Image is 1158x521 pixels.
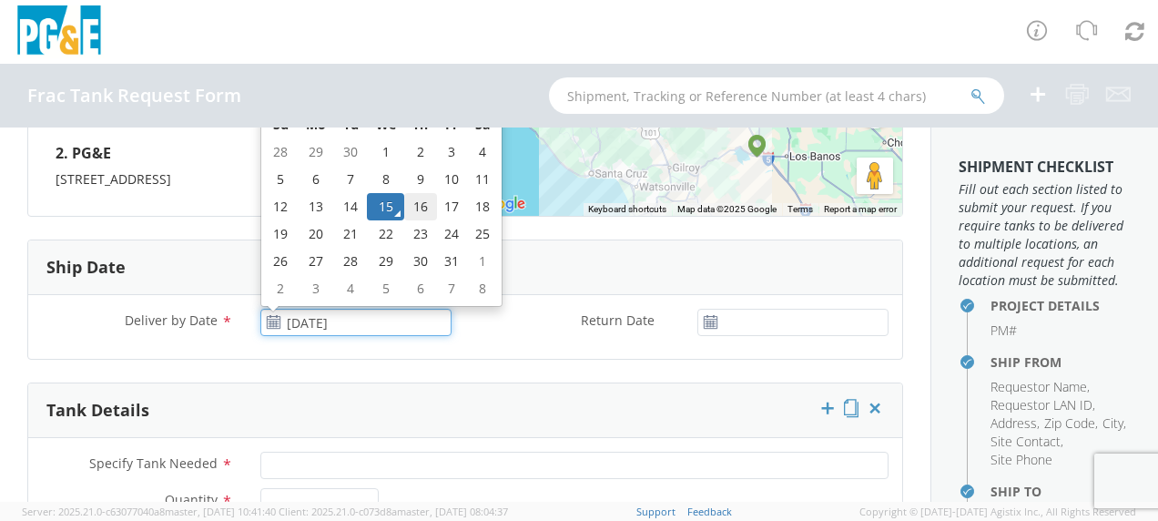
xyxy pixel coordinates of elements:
td: 21 [335,220,367,248]
td: 30 [404,248,436,275]
td: 3 [297,275,335,302]
td: 1 [367,138,405,166]
td: 4 [335,275,367,302]
td: 2 [265,275,297,302]
span: Return Date [581,312,655,329]
span: Site Contact [990,433,1061,450]
td: 28 [265,138,297,166]
td: 24 [437,220,468,248]
td: 25 [467,220,498,248]
td: 29 [297,138,335,166]
td: 22 [367,220,405,248]
span: Specify Tank Needed [89,455,218,472]
td: 15 [367,193,405,220]
li: , [990,433,1063,451]
td: 7 [437,275,468,302]
span: Fill out each section listed to submit your request. If you require tanks to be delivered to mult... [959,180,1131,290]
li: , [990,396,1095,414]
td: 18 [467,193,498,220]
h4: Frac Tank Request Form [27,86,241,106]
span: Quantity [165,491,218,508]
td: 27 [297,248,335,275]
td: 7 [335,166,367,193]
h3: Ship Date [46,259,126,277]
span: City [1102,414,1123,432]
td: 14 [335,193,367,220]
span: Zip Code [1044,414,1095,432]
span: Requestor LAN ID [990,396,1092,414]
td: 23 [404,220,436,248]
li: , [990,414,1040,433]
td: 12 [265,193,297,220]
span: Client: 2025.21.0-c073d8a [279,505,508,518]
td: 6 [297,166,335,193]
td: 17 [437,193,468,220]
li: , [990,378,1090,396]
button: Drag Pegman onto the map to open Street View [857,158,893,194]
td: 4 [467,138,498,166]
input: Shipment, Tracking or Reference Number (at least 4 chars) [549,77,1004,114]
span: Site Phone [990,451,1052,468]
a: Report a map error [824,204,897,214]
span: master, [DATE] 10:41:40 [165,505,276,518]
td: 8 [367,166,405,193]
h3: Tank Details [46,402,149,420]
td: 16 [404,193,436,220]
td: 5 [367,275,405,302]
td: 3 [437,138,468,166]
li: , [1044,414,1098,433]
span: Deliver by Date [125,312,218,329]
a: Terms [787,204,813,214]
td: 29 [367,248,405,275]
td: 13 [297,193,335,220]
span: Map data ©2025 Google [677,204,777,214]
td: 6 [404,275,436,302]
h4: Project Details [990,299,1131,312]
button: Keyboard shortcuts [588,203,666,216]
td: 5 [265,166,297,193]
td: 28 [335,248,367,275]
td: 2 [404,138,436,166]
h3: Shipment Checklist [959,159,1131,176]
td: 11 [467,166,498,193]
td: 26 [265,248,297,275]
td: 8 [467,275,498,302]
span: master, [DATE] 08:04:37 [397,505,508,518]
h4: 2. PG&E [56,137,438,171]
h4: Ship To [990,485,1131,498]
a: Support [636,505,675,518]
a: Feedback [687,505,732,518]
td: 10 [437,166,468,193]
td: 9 [404,166,436,193]
td: 1 [467,248,498,275]
td: 19 [265,220,297,248]
span: Copyright © [DATE]-[DATE] Agistix Inc., All Rights Reserved [859,505,1136,519]
span: PM# [990,322,1017,339]
span: Requestor Name [990,378,1087,395]
td: 30 [335,138,367,166]
td: 31 [437,248,468,275]
img: pge-logo-06675f144f4cfa6a6814.png [14,5,105,59]
li: , [1102,414,1126,433]
span: Server: 2025.21.0-c63077040a8 [22,505,276,518]
td: 20 [297,220,335,248]
h4: Ship From [990,355,1131,369]
span: [STREET_ADDRESS] [56,170,171,188]
span: Address [990,414,1037,432]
